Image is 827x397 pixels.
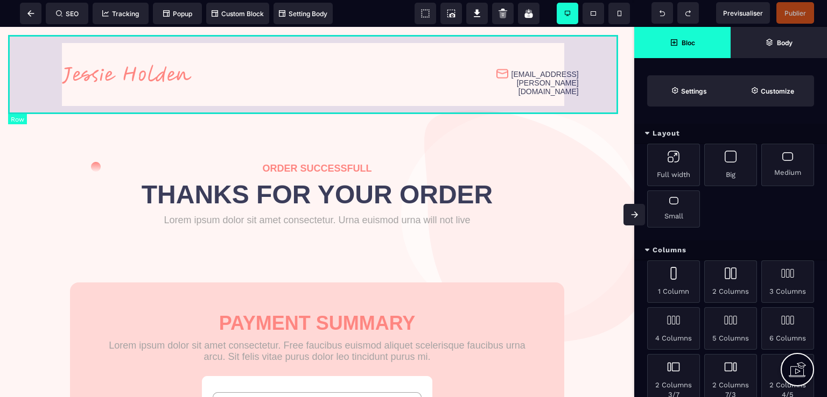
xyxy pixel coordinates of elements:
img: 7846bf60b50d1368bc4f2c111ceec227_logo.png [62,38,192,57]
text: [EMAIL_ADDRESS][PERSON_NAME][DOMAIN_NAME] [509,40,573,72]
div: Full width [647,144,700,186]
div: Columns [634,240,827,260]
div: Layout [634,124,827,144]
div: 6 Columns [761,307,814,350]
span: Setting Body [279,10,327,18]
strong: Customize [761,87,794,95]
span: Settings [647,75,731,107]
div: Big [704,144,757,186]
span: SEO [56,10,79,18]
div: Small [647,190,700,228]
span: Previsualiser [723,9,763,17]
span: Custom Block [212,10,264,18]
img: cb6c4b3ee664f54de325ce04952e4a63_Group_11_(1).png [496,40,509,53]
strong: Body [777,39,793,47]
span: Open Layer Manager [731,27,827,58]
span: Open Blocks [634,27,731,58]
span: Publier [784,9,806,17]
span: Tracking [102,10,139,18]
span: Screenshot [440,3,462,24]
strong: Bloc [682,39,695,47]
div: 4 Columns [647,307,700,350]
div: Medium [761,144,814,186]
div: 2 Columns [704,260,757,303]
strong: Settings [681,87,707,95]
span: Open Style Manager [731,75,814,107]
div: 3 Columns [761,260,814,303]
span: View components [415,3,436,24]
div: 5 Columns [704,307,757,350]
span: Preview [716,2,770,24]
span: Popup [163,10,192,18]
div: 1 Column [647,260,700,303]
